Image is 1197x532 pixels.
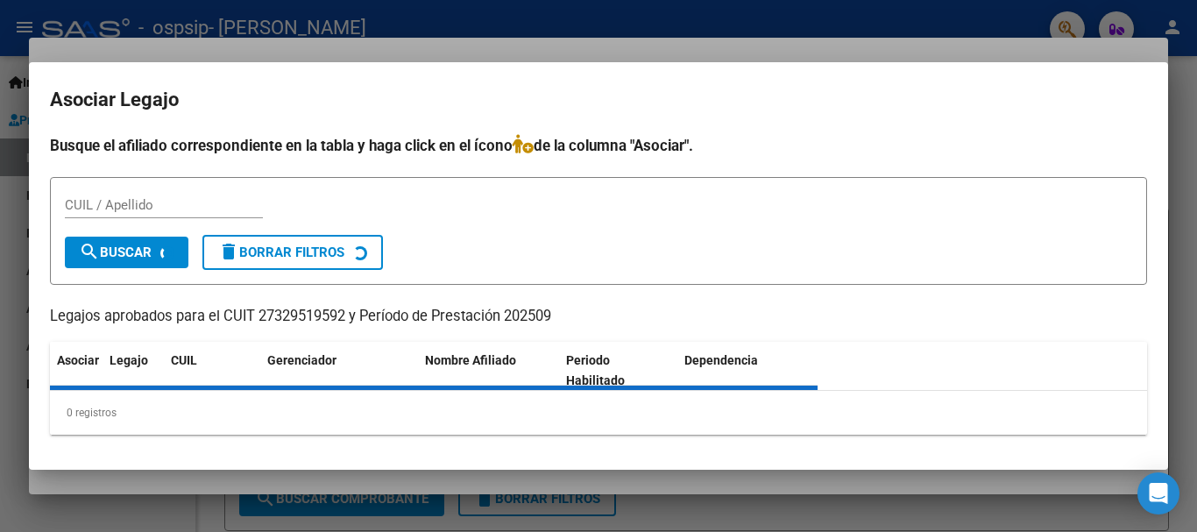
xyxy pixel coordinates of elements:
div: Open Intercom Messenger [1137,472,1179,514]
datatable-header-cell: Periodo Habilitado [559,342,677,400]
p: Legajos aprobados para el CUIT 27329519592 y Período de Prestación 202509 [50,306,1147,328]
span: Asociar [57,353,99,367]
datatable-header-cell: Nombre Afiliado [418,342,559,400]
div: 0 registros [50,391,1147,435]
span: Gerenciador [267,353,336,367]
span: CUIL [171,353,197,367]
mat-icon: search [79,241,100,262]
span: Nombre Afiliado [425,353,516,367]
span: Periodo Habilitado [566,353,625,387]
button: Borrar Filtros [202,235,383,270]
datatable-header-cell: Dependencia [677,342,818,400]
mat-icon: delete [218,241,239,262]
button: Buscar [65,237,188,268]
span: Buscar [79,245,152,260]
span: Borrar Filtros [218,245,344,260]
span: Legajo [110,353,148,367]
datatable-header-cell: Legajo [103,342,164,400]
span: Dependencia [684,353,758,367]
h2: Asociar Legajo [50,83,1147,117]
h4: Busque el afiliado correspondiente en la tabla y haga click en el ícono de la columna "Asociar". [50,134,1147,157]
datatable-header-cell: Gerenciador [260,342,418,400]
datatable-header-cell: Asociar [50,342,103,400]
datatable-header-cell: CUIL [164,342,260,400]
